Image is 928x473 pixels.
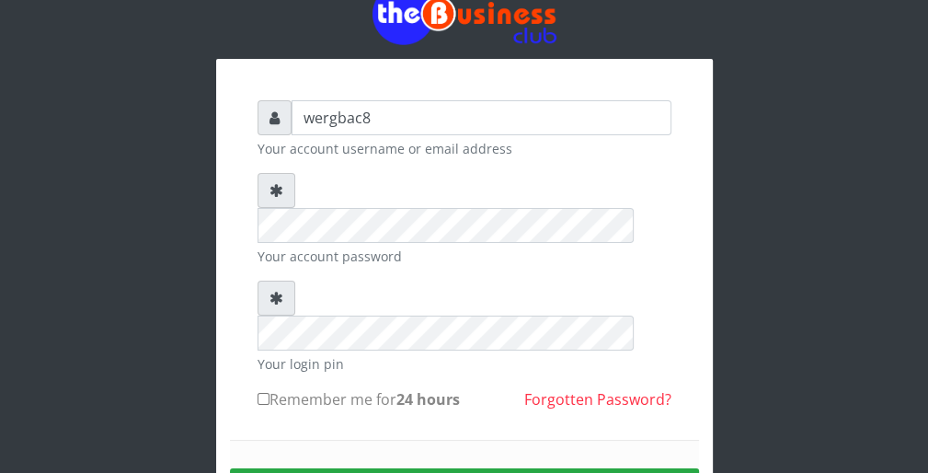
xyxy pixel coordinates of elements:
small: Your account password [258,247,671,266]
label: Remember me for [258,388,460,410]
a: Forgotten Password? [524,389,671,410]
input: Username or email address [292,100,671,135]
small: Your account username or email address [258,139,671,158]
input: Remember me for24 hours [258,393,269,405]
small: Your login pin [258,354,671,374]
b: 24 hours [396,389,460,410]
